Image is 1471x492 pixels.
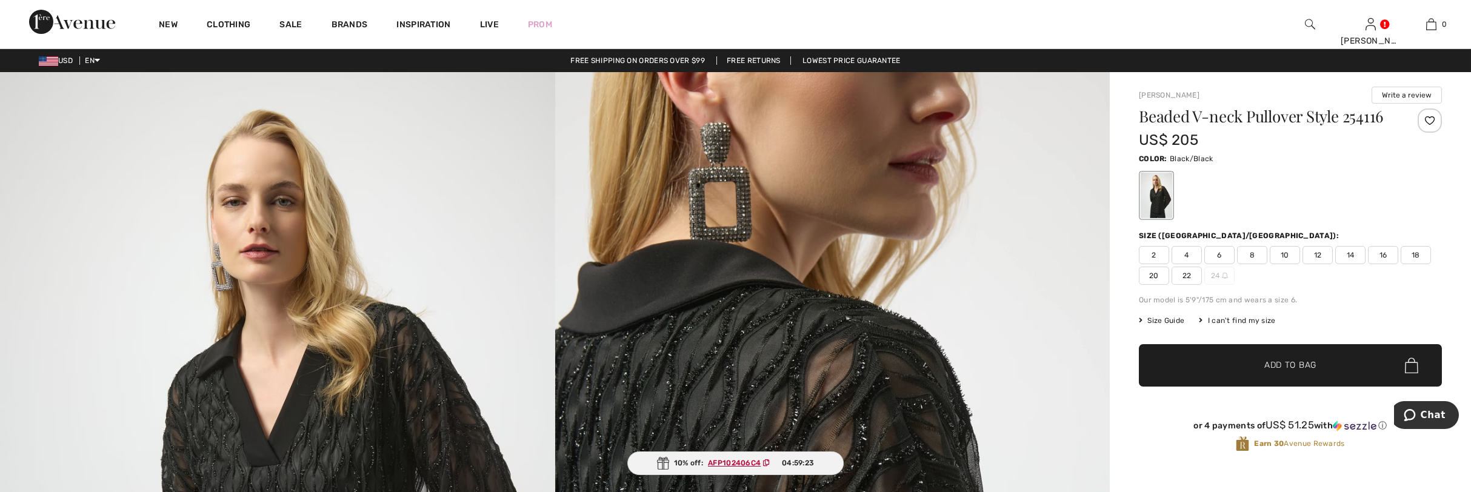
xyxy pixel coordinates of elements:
[782,457,814,468] span: 04:59:23
[1139,246,1169,264] span: 2
[85,56,100,65] span: EN
[1204,246,1235,264] span: 6
[159,19,178,32] a: New
[1139,419,1442,431] div: or 4 payments of with
[1172,267,1202,285] span: 22
[39,56,78,65] span: USD
[1254,438,1344,449] span: Avenue Rewards
[1139,294,1442,305] div: Our model is 5'9"/175 cm and wears a size 6.
[1401,246,1431,264] span: 18
[1254,439,1284,448] strong: Earn 30
[793,56,910,65] a: Lowest Price Guarantee
[1139,419,1442,436] div: or 4 payments ofUS$ 51.25withSezzle Click to learn more about Sezzle
[396,19,450,32] span: Inspiration
[1366,18,1376,30] a: Sign In
[716,56,791,65] a: Free Returns
[1139,267,1169,285] span: 20
[1222,273,1228,279] img: ring-m.svg
[39,56,58,66] img: US Dollar
[561,56,715,65] a: Free shipping on orders over $99
[207,19,250,32] a: Clothing
[1341,35,1400,47] div: [PERSON_NAME]
[1139,108,1392,124] h1: Beaded V-neck Pullover Style 254116
[1394,401,1459,431] iframe: Opens a widget where you can chat to one of our agents
[1266,419,1314,431] span: US$ 51.25
[1204,267,1235,285] span: 24
[1335,246,1366,264] span: 14
[1139,230,1341,241] div: Size ([GEOGRAPHIC_DATA]/[GEOGRAPHIC_DATA]):
[708,459,761,467] ins: AFP102406C4
[1368,246,1398,264] span: 16
[29,10,115,34] img: 1ère Avenue
[1401,17,1461,32] a: 0
[1139,91,1199,99] a: [PERSON_NAME]
[1236,436,1249,452] img: Avenue Rewards
[1372,87,1442,104] button: Write a review
[1172,246,1202,264] span: 4
[1264,359,1316,372] span: Add to Bag
[332,19,368,32] a: Brands
[1366,17,1376,32] img: My Info
[1139,131,1198,148] span: US$ 205
[1426,17,1436,32] img: My Bag
[1141,173,1172,218] div: Black/Black
[1305,17,1315,32] img: search the website
[1270,246,1300,264] span: 10
[627,451,844,475] div: 10% off:
[1333,421,1376,431] img: Sezzle
[1303,246,1333,264] span: 12
[1139,344,1442,387] button: Add to Bag
[1170,155,1213,163] span: Black/Black
[279,19,302,32] a: Sale
[528,18,552,31] a: Prom
[1443,19,1447,30] span: 0
[1405,357,1418,373] img: Bag.svg
[480,18,499,31] a: Live
[1199,315,1275,326] div: I can't find my size
[1139,315,1184,326] span: Size Guide
[1139,155,1167,163] span: Color:
[657,457,669,470] img: Gift.svg
[1237,246,1267,264] span: 8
